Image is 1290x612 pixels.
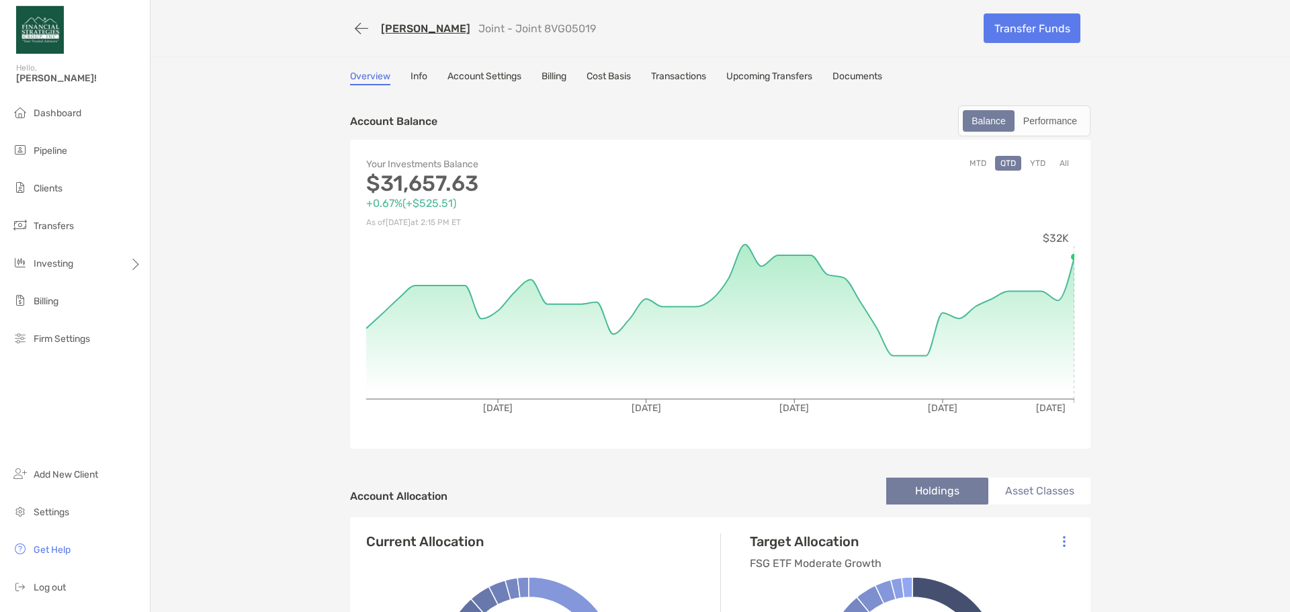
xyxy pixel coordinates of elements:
[366,533,484,550] h4: Current Allocation
[12,179,28,195] img: clients icon
[34,469,98,480] span: Add New Client
[366,195,720,212] p: +0.67% ( +$525.51 )
[366,175,720,192] p: $31,657.63
[750,555,881,572] p: FSG ETF Moderate Growth
[12,541,28,557] img: get-help icon
[411,71,427,85] a: Info
[12,466,28,482] img: add_new_client icon
[34,296,58,307] span: Billing
[632,402,661,414] tspan: [DATE]
[750,533,881,550] h4: Target Allocation
[12,217,28,233] img: transfers icon
[34,544,71,556] span: Get Help
[34,107,81,119] span: Dashboard
[350,490,447,502] h4: Account Allocation
[984,13,1080,43] a: Transfer Funds
[34,220,74,232] span: Transfers
[1025,156,1051,171] button: YTD
[12,292,28,308] img: billing icon
[34,183,62,194] span: Clients
[478,22,596,35] p: Joint - Joint 8VG05019
[542,71,566,85] a: Billing
[779,402,809,414] tspan: [DATE]
[12,142,28,158] img: pipeline icon
[34,507,69,518] span: Settings
[12,330,28,346] img: firm-settings icon
[34,582,66,593] span: Log out
[1036,402,1066,414] tspan: [DATE]
[726,71,812,85] a: Upcoming Transfers
[928,402,957,414] tspan: [DATE]
[381,22,470,35] a: [PERSON_NAME]
[587,71,631,85] a: Cost Basis
[832,71,882,85] a: Documents
[651,71,706,85] a: Transactions
[366,156,720,173] p: Your Investments Balance
[886,478,988,505] li: Holdings
[12,104,28,120] img: dashboard icon
[483,402,513,414] tspan: [DATE]
[1054,156,1074,171] button: All
[995,156,1021,171] button: QTD
[34,145,67,157] span: Pipeline
[1016,112,1084,130] div: Performance
[12,255,28,271] img: investing icon
[16,73,142,84] span: [PERSON_NAME]!
[350,71,390,85] a: Overview
[1063,535,1066,548] img: Icon List Menu
[447,71,521,85] a: Account Settings
[964,112,1013,130] div: Balance
[12,503,28,519] img: settings icon
[34,333,90,345] span: Firm Settings
[988,478,1090,505] li: Asset Classes
[964,156,992,171] button: MTD
[350,113,437,130] p: Account Balance
[366,214,720,231] p: As of [DATE] at 2:15 PM ET
[1043,232,1069,245] tspan: $32K
[34,258,73,269] span: Investing
[16,5,64,54] img: Zoe Logo
[12,578,28,595] img: logout icon
[958,105,1090,136] div: segmented control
